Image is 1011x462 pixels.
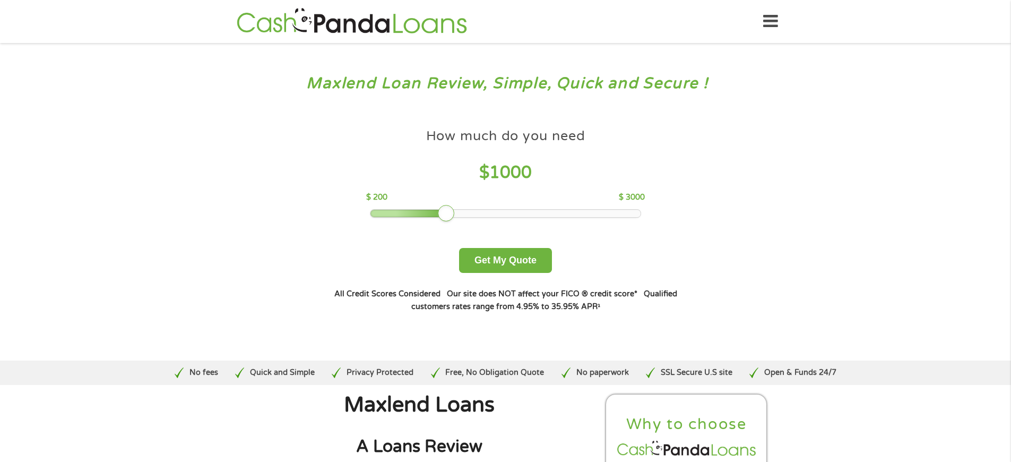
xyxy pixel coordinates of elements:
p: Quick and Simple [250,367,315,379]
p: Privacy Protected [347,367,413,379]
p: SSL Secure U.S site [661,367,732,379]
strong: Qualified customers rates range from 4.95% to 35.95% APR¹ [411,289,677,311]
strong: All Credit Scores Considered [334,289,440,298]
p: $ 200 [366,192,387,203]
h2: Why to choose [615,415,758,434]
p: No fees [189,367,218,379]
h3: Maxlend Loan Review, Simple, Quick and Secure ! [31,74,981,93]
span: Maxlend Loans [344,392,495,417]
img: GetLoanNow Logo [234,6,470,37]
strong: Our site does NOT affect your FICO ® credit score* [447,289,637,298]
h4: How much do you need [426,127,585,145]
span: 1000 [489,162,532,183]
button: Get My Quote [459,248,552,273]
h4: $ [366,162,645,184]
h2: A Loans Review [243,436,595,458]
p: $ 3000 [619,192,645,203]
p: No paperwork [576,367,629,379]
p: Open & Funds 24/7 [764,367,836,379]
p: Free, No Obligation Quote [445,367,544,379]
